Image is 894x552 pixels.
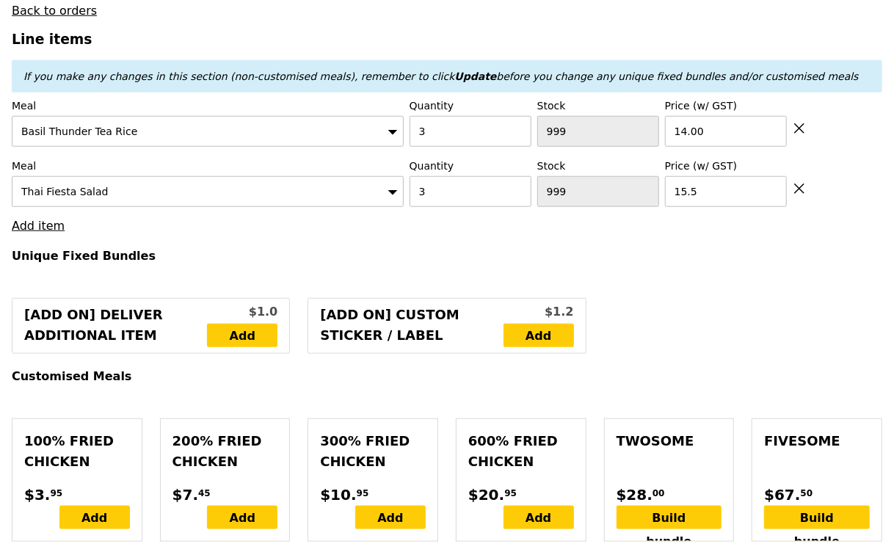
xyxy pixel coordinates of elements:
[504,487,517,499] span: 95
[468,484,504,506] span: $20.
[357,487,369,499] span: 95
[320,305,503,347] div: [Add on] Custom Sticker / Label
[537,159,659,173] label: Stock
[320,431,426,472] div: 300% Fried Chicken
[504,506,574,529] div: Add
[23,70,859,82] em: If you make any changes in this section (non-customised meals), remember to click before you chan...
[504,303,574,321] div: $1.2
[764,431,870,451] div: Fivesome
[320,484,356,506] span: $10.
[12,32,882,47] h3: Line items
[12,219,65,233] a: Add item
[617,506,722,529] div: Build bundle
[12,98,404,113] label: Meal
[764,506,870,529] div: Build bundle
[24,484,50,506] span: $3.
[50,487,62,499] span: 95
[21,186,109,197] span: Thai Fiesta Salad
[410,98,531,113] label: Quantity
[12,249,882,263] h4: Unique Fixed Bundles
[59,506,130,529] div: Add
[12,4,97,18] a: Back to orders
[172,484,198,506] span: $7.
[198,487,211,499] span: 45
[207,324,277,347] a: Add
[504,324,574,347] a: Add
[617,484,653,506] span: $28.
[12,369,882,383] h4: Customised Meals
[207,303,277,321] div: $1.0
[617,431,722,451] div: Twosome
[764,484,800,506] span: $67.
[468,431,574,472] div: 600% Fried Chicken
[537,98,659,113] label: Stock
[665,98,787,113] label: Price (w/ GST)
[454,70,496,82] b: Update
[21,126,137,137] span: Basil Thunder Tea Rice
[172,431,278,472] div: 200% Fried Chicken
[410,159,531,173] label: Quantity
[801,487,813,499] span: 50
[24,305,207,347] div: [Add on] Deliver Additional Item
[12,159,404,173] label: Meal
[653,487,665,499] span: 00
[355,506,426,529] div: Add
[665,159,787,173] label: Price (w/ GST)
[207,506,277,529] div: Add
[24,431,130,472] div: 100% Fried Chicken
